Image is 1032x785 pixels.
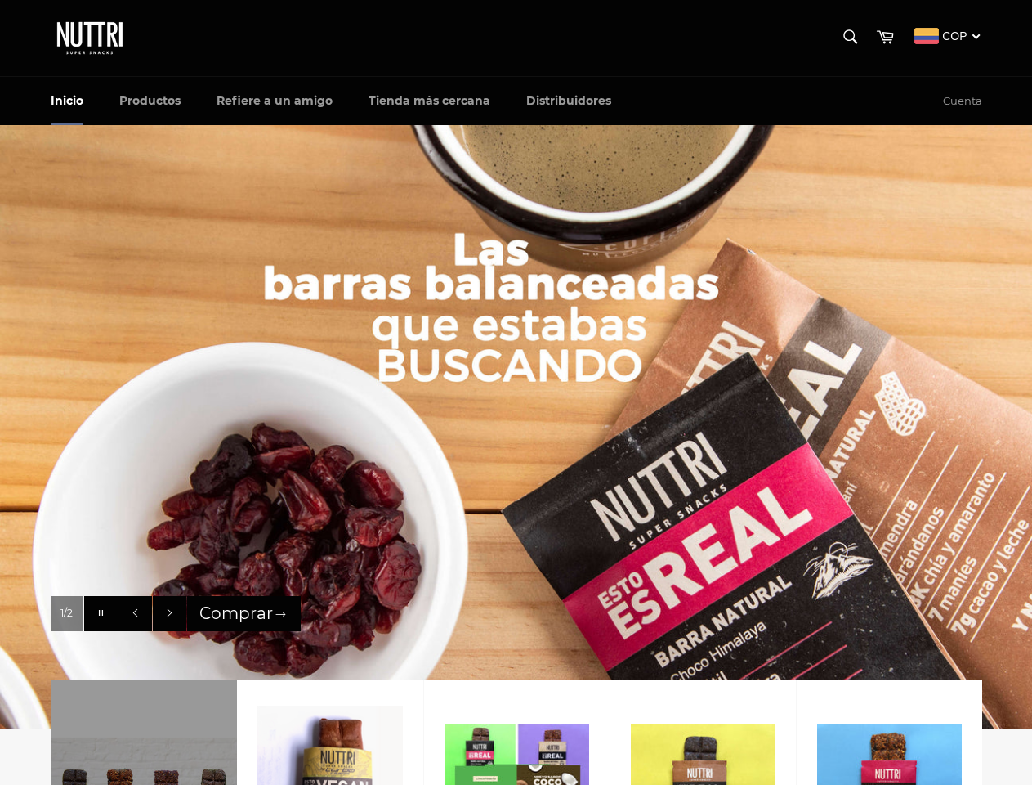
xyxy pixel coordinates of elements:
[942,29,967,43] span: COP
[935,78,990,125] a: Cuenta
[51,596,83,632] div: Diapositiva actual 1
[84,596,118,632] button: Pausar la presentación
[118,596,152,632] button: Anterior diapositiva
[352,77,507,125] a: Tienda más cercana
[200,77,349,125] a: Refiere a un amigo
[34,77,100,125] a: Inicio
[51,16,132,60] img: Nuttri
[103,77,197,125] a: Productos
[187,596,302,632] a: Comprar
[273,603,289,623] span: →
[510,77,628,125] a: Distribuidores
[153,596,186,632] button: Siguiente diapositiva
[60,607,73,621] span: 1/2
